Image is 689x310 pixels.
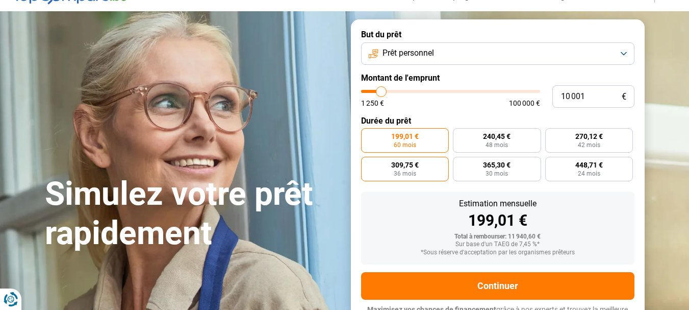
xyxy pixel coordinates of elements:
span: 48 mois [486,142,508,148]
span: 270,12 € [575,133,603,140]
div: Total à rembourser: 11 940,60 € [369,233,626,241]
span: 309,75 € [391,161,419,169]
span: 1 250 € [361,100,384,107]
div: 199,01 € [369,213,626,228]
label: Montant de l'emprunt [361,73,634,83]
div: *Sous réserve d'acceptation par les organismes prêteurs [369,249,626,256]
button: Prêt personnel [361,42,634,65]
span: 199,01 € [391,133,419,140]
h1: Simulez votre prêt rapidement [45,175,339,253]
span: 365,30 € [483,161,511,169]
span: 240,45 € [483,133,511,140]
span: 60 mois [394,142,416,148]
span: 42 mois [578,142,600,148]
span: 448,71 € [575,161,603,169]
label: Durée du prêt [361,116,634,126]
span: € [622,92,626,101]
div: Sur base d'un TAEG de 7,45 %* [369,241,626,248]
span: 24 mois [578,171,600,177]
div: Estimation mensuelle [369,200,626,208]
span: 100 000 € [509,100,540,107]
label: But du prêt [361,30,634,39]
button: Continuer [361,272,634,300]
span: 36 mois [394,171,416,177]
span: Prêt personnel [382,47,434,59]
span: 30 mois [486,171,508,177]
